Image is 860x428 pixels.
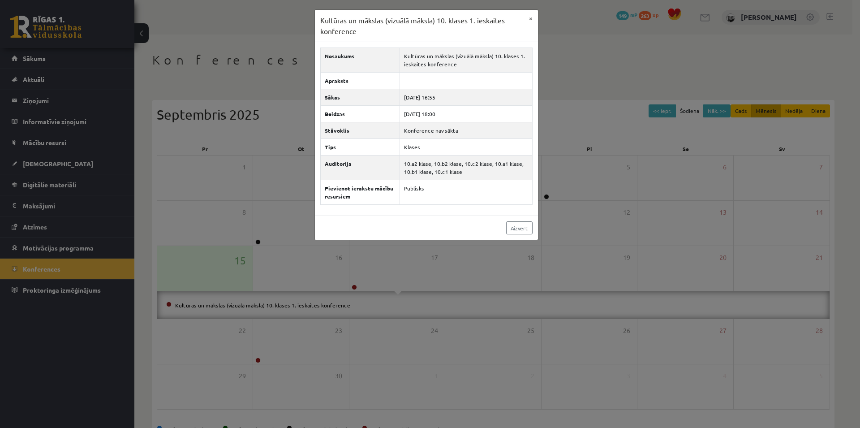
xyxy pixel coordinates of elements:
[320,122,400,139] th: Stāvoklis
[524,10,538,27] button: ×
[400,106,532,122] td: [DATE] 18:00
[320,15,524,36] h3: Kultūras un mākslas (vizuālā māksla) 10. klases 1. ieskaites konference
[320,139,400,156] th: Tips
[400,122,532,139] td: Konference nav sākta
[400,180,532,205] td: Publisks
[320,156,400,180] th: Auditorija
[320,48,400,73] th: Nosaukums
[506,221,533,234] a: Aizvērt
[400,139,532,156] td: Klases
[320,106,400,122] th: Beidzas
[320,89,400,106] th: Sākas
[400,89,532,106] td: [DATE] 16:55
[320,180,400,205] th: Pievienot ierakstu mācību resursiem
[400,48,532,73] td: Kultūras un mākslas (vizuālā māksla) 10. klases 1. ieskaites konference
[400,156,532,180] td: 10.a2 klase, 10.b2 klase, 10.c2 klase, 10.a1 klase, 10.b1 klase, 10.c1 klase
[320,73,400,89] th: Apraksts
